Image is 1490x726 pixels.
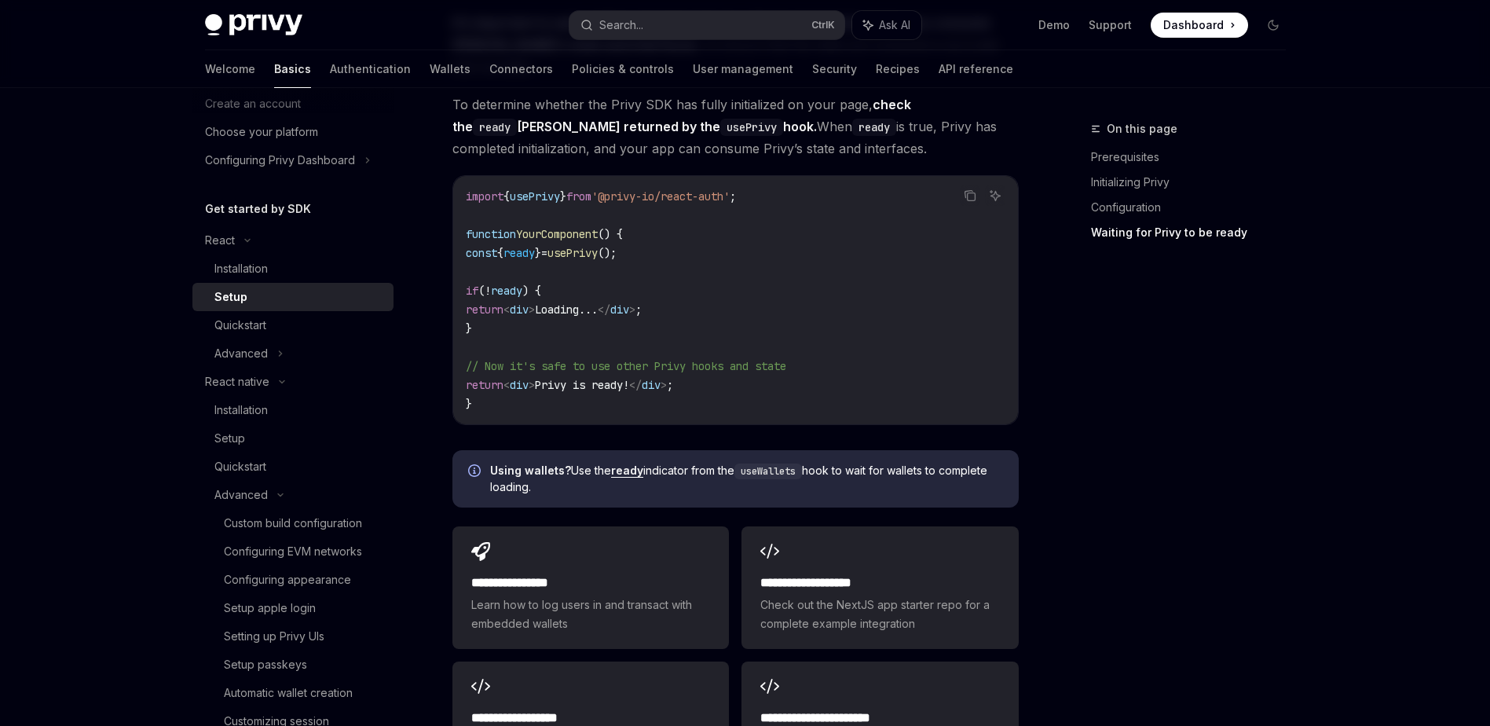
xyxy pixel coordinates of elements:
[629,378,642,392] span: </
[214,344,268,363] div: Advanced
[205,200,311,218] h5: Get started by SDK
[503,302,510,317] span: <
[720,119,783,136] code: usePrivy
[214,457,266,476] div: Quickstart
[214,486,268,504] div: Advanced
[661,378,667,392] span: >
[599,16,643,35] div: Search...
[330,50,411,88] a: Authentication
[192,537,394,566] a: Configuring EVM networks
[490,463,1003,495] span: Use the indicator from the hook to wait for wallets to complete loading.
[192,509,394,537] a: Custom build configuration
[466,378,503,392] span: return
[730,189,736,203] span: ;
[667,378,673,392] span: ;
[466,246,497,260] span: const
[569,11,844,39] button: Search...CtrlK
[452,93,1019,159] span: To determine whether the Privy SDK has fully initialized on your page, When is true, Privy has co...
[471,596,710,633] span: Learn how to log users in and transact with embedded wallets
[985,185,1005,206] button: Ask AI
[452,526,729,649] a: **** **** **** *Learn how to log users in and transact with embedded wallets
[598,227,623,241] span: () {
[560,189,566,203] span: }
[466,359,786,373] span: // Now it's safe to use other Privy hooks and state
[852,11,921,39] button: Ask AI
[1163,17,1224,33] span: Dashboard
[503,246,535,260] span: ready
[224,514,362,533] div: Custom build configuration
[466,321,472,335] span: }
[489,50,553,88] a: Connectors
[939,50,1013,88] a: API reference
[192,679,394,707] a: Automatic wallet creation
[734,464,802,479] code: useWallets
[192,311,394,339] a: Quickstart
[205,231,235,250] div: React
[535,378,629,392] span: Privy is ready!
[852,119,896,136] code: ready
[1089,17,1132,33] a: Support
[497,246,503,260] span: {
[466,302,503,317] span: return
[510,378,529,392] span: div
[960,185,980,206] button: Copy the contents from the code block
[522,284,541,298] span: ) {
[610,302,629,317] span: div
[466,397,472,411] span: }
[1261,13,1286,38] button: Toggle dark mode
[503,189,510,203] span: {
[1091,170,1298,195] a: Initializing Privy
[693,50,793,88] a: User management
[741,526,1018,649] a: **** **** **** ****Check out the NextJS app starter repo for a complete example integration
[192,594,394,622] a: Setup apple login
[535,302,598,317] span: Loading...
[1091,195,1298,220] a: Configuration
[192,622,394,651] a: Setting up Privy UIs
[1091,145,1298,170] a: Prerequisites
[876,50,920,88] a: Recipes
[529,378,535,392] span: >
[547,246,598,260] span: usePrivy
[629,302,635,317] span: >
[205,14,302,36] img: dark logo
[811,19,835,31] span: Ctrl K
[224,542,362,561] div: Configuring EVM networks
[192,396,394,424] a: Installation
[192,424,394,453] a: Setup
[491,284,522,298] span: ready
[566,189,591,203] span: from
[205,123,318,141] div: Choose your platform
[192,283,394,311] a: Setup
[274,50,311,88] a: Basics
[224,655,307,674] div: Setup passkeys
[430,50,470,88] a: Wallets
[541,246,547,260] span: =
[214,259,268,278] div: Installation
[572,50,674,88] a: Policies & controls
[214,429,245,448] div: Setup
[205,372,269,391] div: React native
[478,284,485,298] span: (
[214,401,268,420] div: Installation
[1107,119,1177,138] span: On this page
[192,118,394,146] a: Choose your platform
[468,464,484,480] svg: Info
[214,316,266,335] div: Quickstart
[466,284,478,298] span: if
[879,17,910,33] span: Ask AI
[635,302,642,317] span: ;
[510,189,560,203] span: usePrivy
[1091,220,1298,245] a: Waiting for Privy to be ready
[611,464,643,478] a: ready
[510,302,529,317] span: div
[192,651,394,679] a: Setup passkeys
[205,151,355,170] div: Configuring Privy Dashboard
[516,227,598,241] span: YourComponent
[1151,13,1248,38] a: Dashboard
[1038,17,1070,33] a: Demo
[760,596,999,633] span: Check out the NextJS app starter repo for a complete example integration
[224,599,316,618] div: Setup apple login
[466,189,503,203] span: import
[812,50,857,88] a: Security
[224,627,324,646] div: Setting up Privy UIs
